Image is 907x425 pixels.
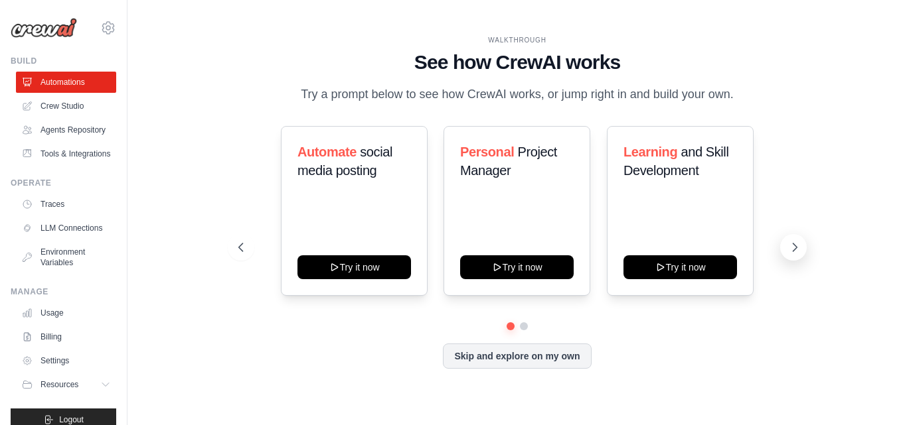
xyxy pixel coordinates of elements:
span: Personal [460,145,514,159]
a: Billing [16,326,116,347]
a: Usage [16,302,116,324]
a: Agents Repository [16,119,116,141]
span: Learning [623,145,677,159]
span: Project Manager [460,145,557,178]
a: LLM Connections [16,217,116,239]
div: WALKTHROUGH [238,35,796,45]
p: Try a prompt below to see how CrewAI works, or jump right in and build your own. [294,85,740,104]
a: Crew Studio [16,95,116,117]
button: Try it now [460,255,574,279]
a: Traces [16,194,116,215]
span: and Skill Development [623,145,728,178]
a: Settings [16,350,116,371]
div: Operate [11,178,116,188]
button: Resources [16,374,116,395]
span: Automate [297,145,357,159]
div: Build [11,56,116,66]
a: Tools & Integrations [16,143,116,164]
div: Manage [11,286,116,297]
span: social media posting [297,145,392,178]
button: Try it now [623,255,737,279]
a: Environment Variables [16,241,116,273]
span: Resources [41,379,78,390]
h1: See how CrewAI works [238,50,796,74]
img: Logo [11,18,77,38]
button: Skip and explore on my own [443,343,591,369]
button: Try it now [297,255,411,279]
a: Automations [16,72,116,93]
span: Logout [59,414,84,425]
